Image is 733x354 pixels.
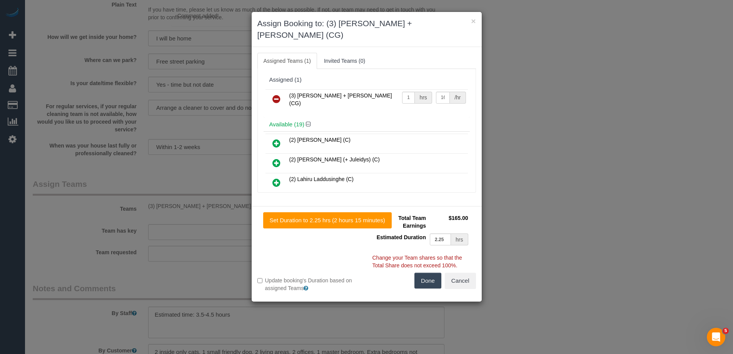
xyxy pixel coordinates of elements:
[377,234,426,240] span: Estimated Duration
[428,212,470,232] td: $165.00
[257,278,262,283] input: Update booking's Duration based on assigned Teams
[451,233,468,245] div: hrs
[257,53,317,69] a: Assigned Teams (1)
[471,17,476,25] button: ×
[372,212,428,232] td: Total Team Earnings
[289,176,354,182] span: (2) Lahiru Laddusinghe (C)
[723,328,729,334] span: 5
[707,328,725,346] iframe: Intercom live chat
[269,77,464,83] div: Assigned (1)
[445,273,476,289] button: Cancel
[289,137,351,143] span: (2) [PERSON_NAME] (C)
[269,121,464,128] h4: Available (19)
[415,92,432,104] div: hrs
[318,53,371,69] a: Invited Teams (0)
[414,273,441,289] button: Done
[263,212,392,228] button: Set Duration to 2.25 hrs (2 hours 15 minutes)
[450,92,466,104] div: /hr
[289,92,392,106] span: (3) [PERSON_NAME] + [PERSON_NAME] (CG)
[257,18,476,41] h3: Assign Booking to: (3) [PERSON_NAME] + [PERSON_NAME] (CG)
[289,156,380,163] span: (2) [PERSON_NAME] (+ Juleidys) (C)
[257,277,361,292] label: Update booking's Duration based on assigned Teams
